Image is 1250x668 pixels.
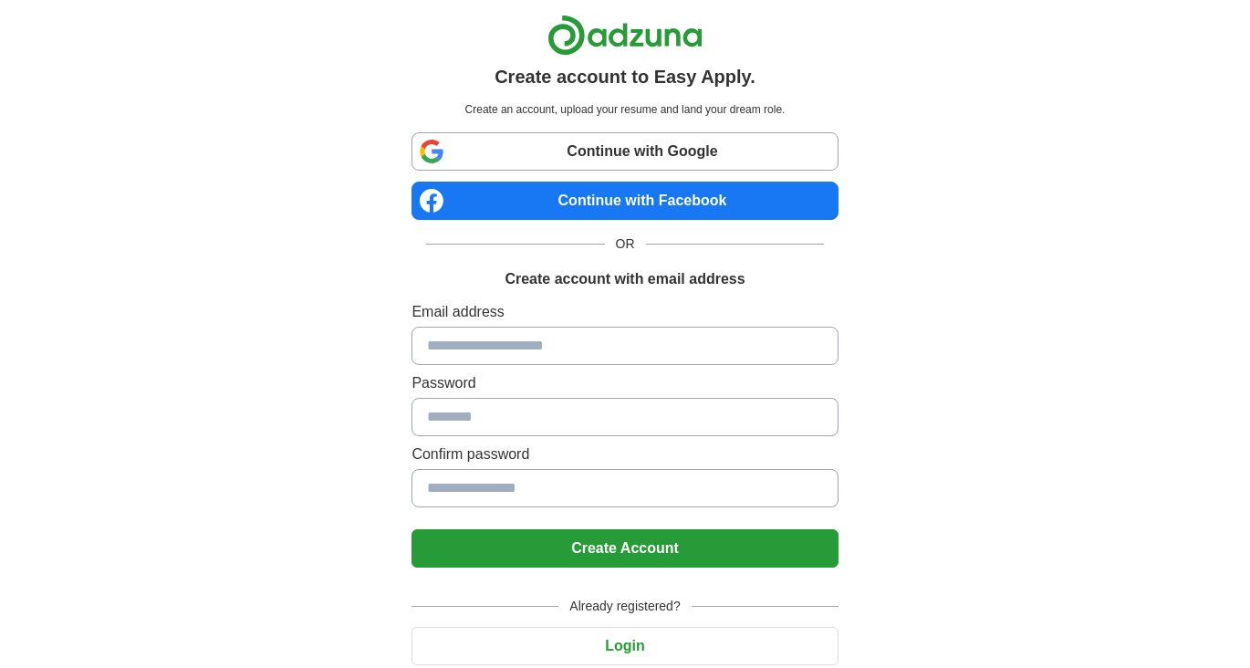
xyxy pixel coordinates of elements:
h1: Create account to Easy Apply. [495,63,755,90]
img: Adzuna logo [547,15,703,56]
p: Create an account, upload your resume and land your dream role. [415,101,834,118]
label: Password [411,372,838,394]
a: Continue with Facebook [411,182,838,220]
a: Login [411,638,838,653]
span: Already registered? [558,597,691,616]
label: Confirm password [411,444,838,465]
button: Create Account [411,529,838,568]
a: Continue with Google [411,132,838,171]
h1: Create account with email address [505,268,745,290]
button: Login [411,627,838,665]
span: OR [605,235,646,254]
label: Email address [411,301,838,323]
